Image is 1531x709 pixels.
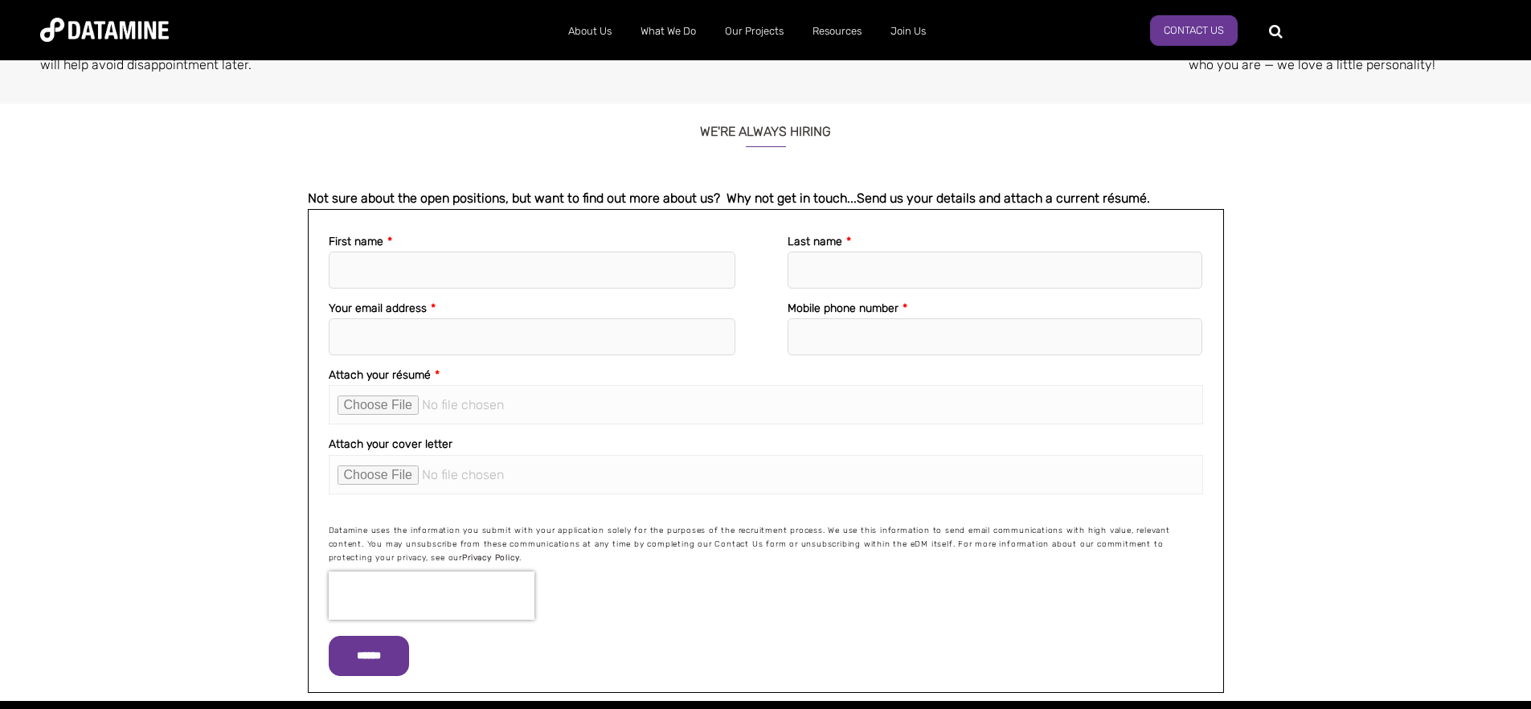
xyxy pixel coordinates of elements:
[788,301,899,315] span: Mobile phone number
[308,104,1224,147] h3: WE'RE ALWAYS HIRING
[329,301,427,315] span: Your email address
[40,18,169,42] img: Datamine
[462,553,519,563] a: Privacy Policy
[329,437,452,451] span: Attach your cover letter
[308,191,1150,206] span: Not sure about the open positions, but want to find out more about us? Why not get in touch...Sen...
[329,572,534,620] iframe: reCAPTCHA
[626,10,710,52] a: What We Do
[876,10,940,52] a: Join Us
[329,368,431,382] span: Attach your résumé
[798,10,876,52] a: Resources
[329,524,1203,565] p: Datamine uses the information you submit with your application solely for the purposes of the rec...
[554,10,626,52] a: About Us
[329,235,383,248] span: First name
[1150,15,1238,46] a: Contact Us
[788,235,842,248] span: Last name
[710,10,798,52] a: Our Projects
